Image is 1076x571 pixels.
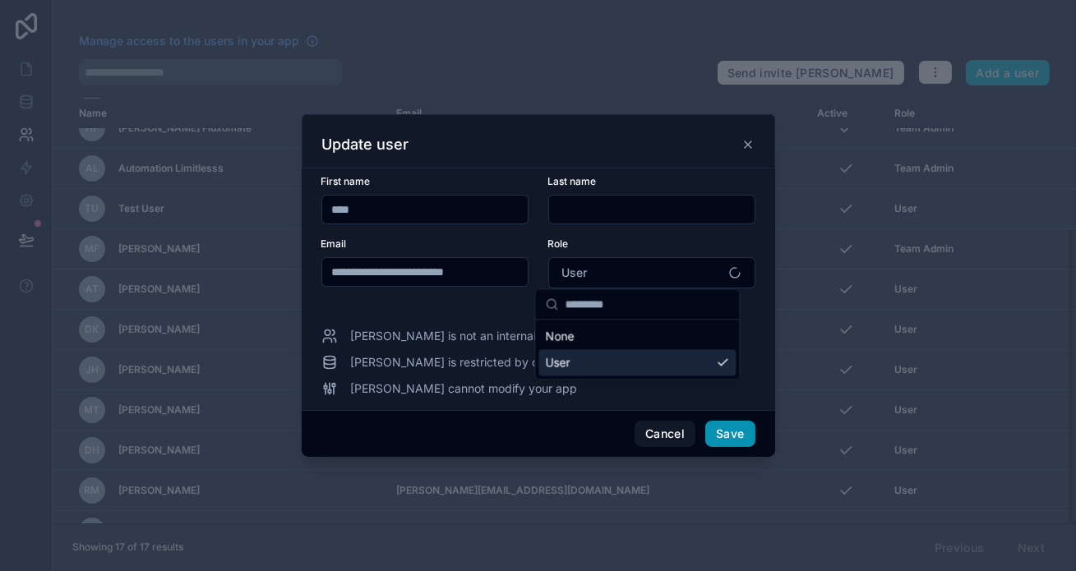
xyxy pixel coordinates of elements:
span: First name [321,175,371,187]
span: Role [548,237,569,250]
div: Suggestions [535,320,739,379]
span: [PERSON_NAME] cannot modify your app [351,380,578,397]
button: Select Button [548,257,755,288]
span: [PERSON_NAME] is not an internal team member [351,328,615,344]
span: [PERSON_NAME] is restricted by data permissions [351,354,624,371]
span: Email [321,237,347,250]
span: User [545,354,570,371]
button: Cancel [635,421,695,447]
span: User [562,265,588,281]
span: Last name [548,175,597,187]
h3: Update user [322,135,409,154]
div: None [538,323,736,349]
button: Save [705,421,755,447]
